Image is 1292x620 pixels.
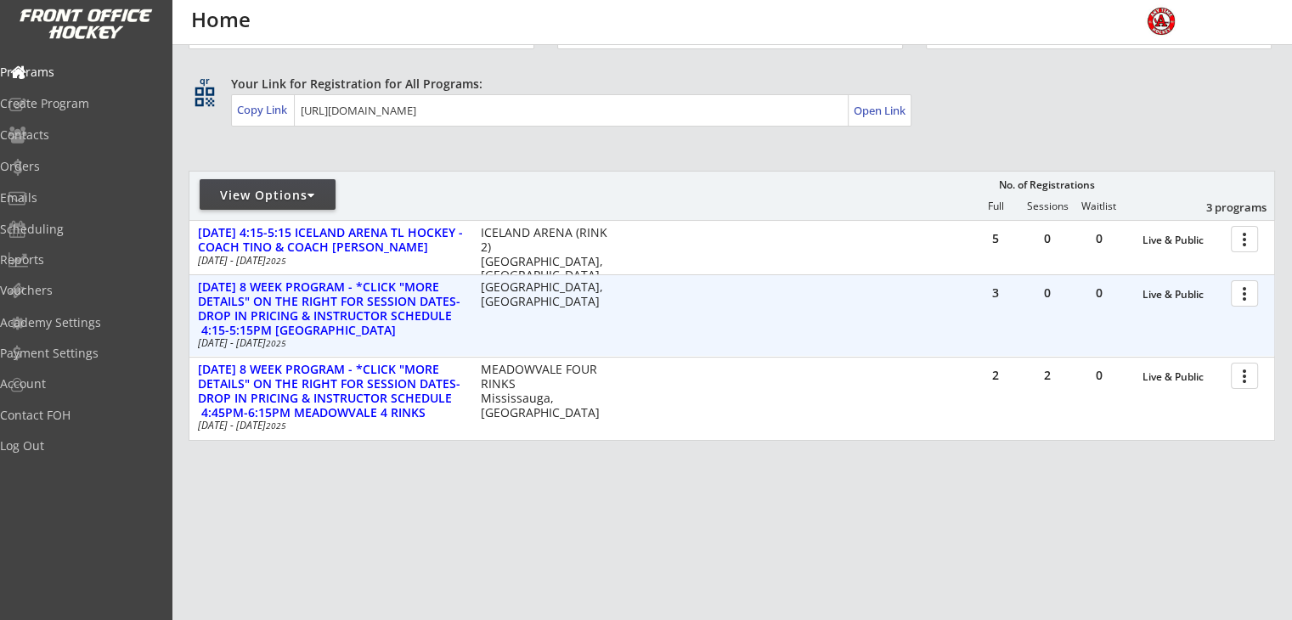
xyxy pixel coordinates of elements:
em: 2025 [266,337,286,349]
em: 2025 [266,255,286,267]
div: Copy Link [237,102,291,117]
div: Live & Public [1142,371,1222,383]
a: Open Link [853,99,906,122]
div: [DATE] 4:15-5:15 ICELAND ARENA TL HOCKEY - COACH TINO & COACH [PERSON_NAME] [198,226,463,255]
div: Waitlist [1073,200,1124,212]
div: Full [970,200,1021,212]
div: Live & Public [1142,234,1222,246]
div: [DATE] - [DATE] [198,420,458,431]
div: 0 [1022,287,1073,299]
div: Open Link [853,104,906,118]
div: 0 [1022,233,1073,245]
div: 0 [1074,287,1125,299]
div: 0 [1074,369,1125,381]
div: qr [194,76,214,87]
div: No. of Registrations [994,179,1099,191]
div: [GEOGRAPHIC_DATA], [GEOGRAPHIC_DATA] [481,280,614,309]
div: View Options [200,187,336,204]
div: 3 [970,287,1021,299]
div: Sessions [1022,200,1073,212]
button: more_vert [1231,226,1258,252]
button: more_vert [1231,280,1258,307]
div: [DATE] - [DATE] [198,338,458,348]
div: [DATE] 8 WEEK PROGRAM - *CLICK "MORE DETAILS" ON THE RIGHT FOR SESSION DATES-DROP IN PRICING & IN... [198,363,463,420]
div: 0 [1074,233,1125,245]
div: 5 [970,233,1021,245]
div: 2 [970,369,1021,381]
div: Your Link for Registration for All Programs: [231,76,1222,93]
button: qr_code [192,84,217,110]
div: [DATE] 8 WEEK PROGRAM - *CLICK "MORE DETAILS" ON THE RIGHT FOR SESSION DATES-DROP IN PRICING & IN... [198,280,463,337]
div: [DATE] - [DATE] [198,256,458,266]
div: Live & Public [1142,289,1222,301]
div: 3 programs [1177,200,1266,215]
div: 2 [1022,369,1073,381]
button: more_vert [1231,363,1258,389]
em: 2025 [266,420,286,431]
div: MEADOWVALE FOUR RINKS Mississauga, [GEOGRAPHIC_DATA] [481,363,614,420]
div: ICELAND ARENA (RINK 2) [GEOGRAPHIC_DATA], [GEOGRAPHIC_DATA] [481,226,614,283]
